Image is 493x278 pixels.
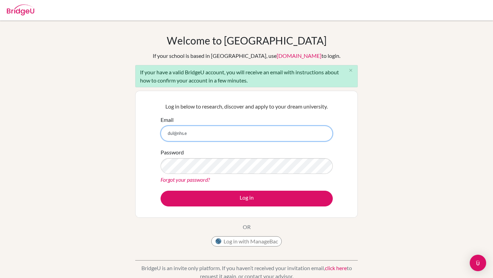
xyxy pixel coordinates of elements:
img: Bridge-U [7,4,34,15]
button: Log in with ManageBac [211,236,282,247]
label: Email [161,116,174,124]
div: If your have a valid BridgeU account, you will receive an email with instructions about how to co... [135,65,358,87]
a: Forgot your password? [161,176,210,183]
div: Open Intercom Messenger [470,255,486,271]
a: [DOMAIN_NAME] [277,52,321,59]
label: Password [161,148,184,156]
a: click here [325,265,347,271]
button: Log in [161,191,333,206]
p: OR [243,223,251,231]
p: Log in below to research, discover and apply to your dream university. [161,102,333,111]
div: If your school is based in [GEOGRAPHIC_DATA], use to login. [153,52,340,60]
h1: Welcome to [GEOGRAPHIC_DATA] [167,34,327,47]
button: Close [344,65,357,76]
i: close [348,68,353,73]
